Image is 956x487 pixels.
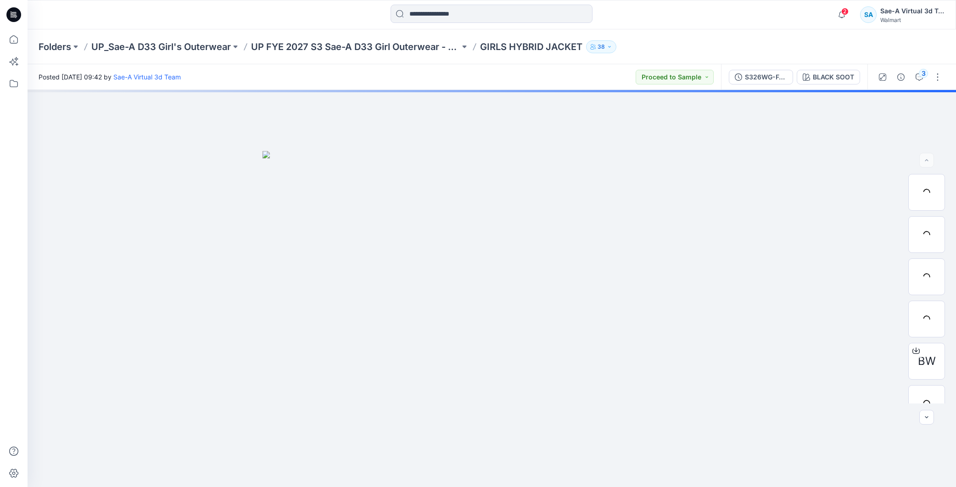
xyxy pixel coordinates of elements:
div: 3 [919,69,928,78]
span: 2 [841,8,849,15]
button: S326WG-FJ01_FULL COLORWAY [729,70,793,84]
span: BW [918,353,936,369]
span: Posted [DATE] 09:42 by [39,72,181,82]
a: UP_Sae-A D33 Girl's Outerwear [91,40,231,53]
div: S326WG-FJ01_FULL COLORWAY [745,72,787,82]
a: Sae-A Virtual 3d Team [113,73,181,81]
a: Folders [39,40,71,53]
div: Walmart [880,17,945,23]
div: BLACK SOOT [813,72,854,82]
p: GIRLS HYBRID JACKET [480,40,582,53]
div: SA [860,6,877,23]
button: BLACK SOOT [797,70,860,84]
button: 3 [912,70,927,84]
button: 38 [586,40,616,53]
a: UP FYE 2027 S3 Sae-A D33 Girl Outerwear - OZARK TRAIL [251,40,460,53]
p: 38 [598,42,605,52]
button: Details [894,70,908,84]
div: Sae-A Virtual 3d Team [880,6,945,17]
